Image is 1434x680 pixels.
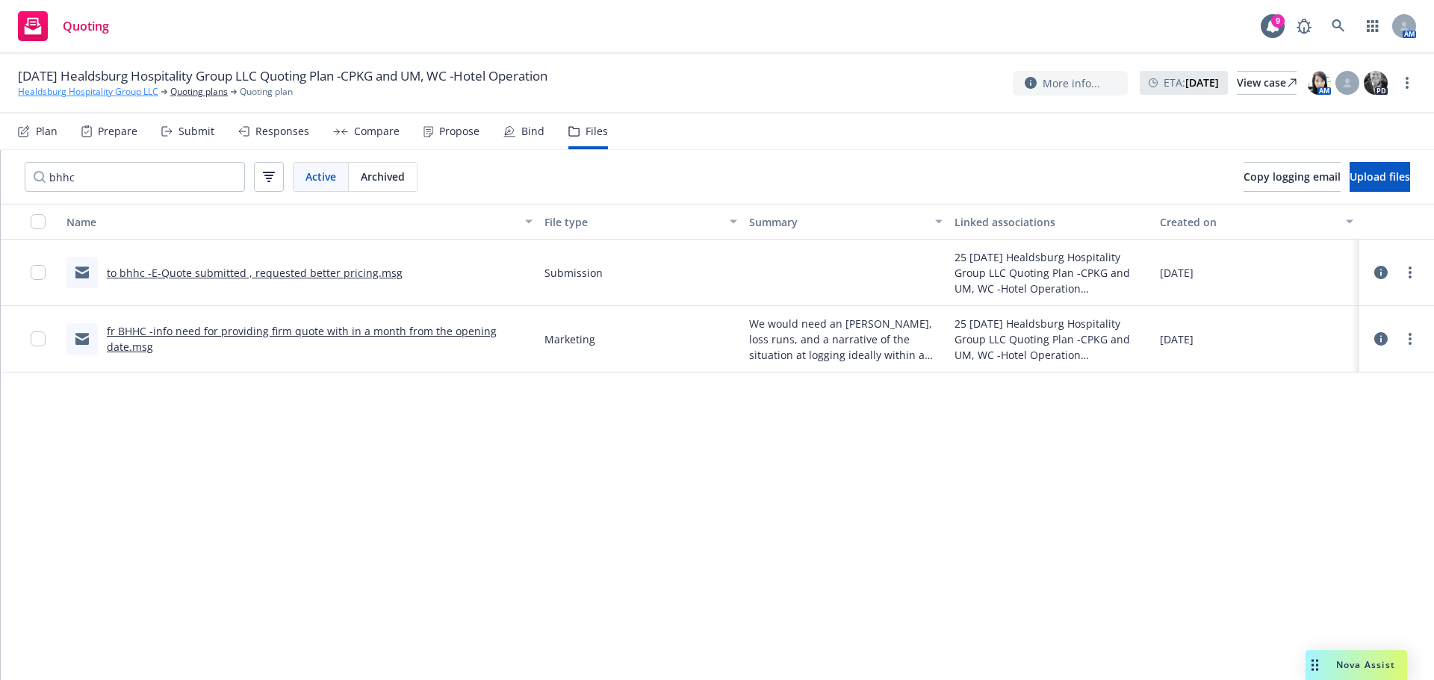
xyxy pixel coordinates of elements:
div: Submit [179,125,214,137]
span: [DATE] Healdsburg Hospitality Group LLC Quoting Plan -CPKG and UM, WC -Hotel Operation [18,67,547,85]
a: View case [1237,71,1297,95]
span: Marketing [544,331,595,347]
button: Created on [1154,204,1359,240]
a: more [1401,330,1419,348]
img: photo [1307,71,1331,95]
span: Submission [544,265,603,281]
span: Quoting plan [240,85,293,99]
img: photo [1364,71,1388,95]
button: File type [538,204,744,240]
span: [DATE] [1160,331,1194,347]
div: Created on [1160,214,1337,230]
a: Quoting [12,5,115,47]
div: 25 [DATE] Healdsburg Hospitality Group LLC Quoting Plan -CPKG and UM, WC -Hotel Operation [955,316,1148,363]
div: Files [586,125,608,137]
div: Drag to move [1306,650,1324,680]
span: Copy logging email [1244,169,1341,184]
a: Quoting plans [170,85,228,99]
span: Upload files [1350,169,1410,184]
button: Upload files [1350,162,1410,192]
button: Copy logging email [1244,162,1341,192]
input: Toggle Row Selected [31,331,46,346]
a: more [1398,74,1416,92]
button: Summary [743,204,949,240]
div: 25 [DATE] Healdsburg Hospitality Group LLC Quoting Plan -CPKG and UM, WC -Hotel Operation [955,249,1148,296]
a: Search [1323,11,1353,41]
button: Nova Assist [1306,650,1407,680]
div: Linked associations [955,214,1148,230]
button: Linked associations [949,204,1154,240]
input: Toggle Row Selected [31,265,46,280]
div: Prepare [98,125,137,137]
div: File type [544,214,721,230]
a: fr BHHC -info need for providing firm quote with in a month from the opening date.msg [107,324,497,354]
div: Name [66,214,516,230]
div: 9 [1271,14,1285,28]
a: to bhhc -E-Quote submitted , requested better pricing.msg [107,266,403,280]
div: Bind [521,125,544,137]
div: Compare [354,125,400,137]
span: We would need an [PERSON_NAME], loss runs, and a narrative of the situation at logging ideally wi... [749,316,943,363]
div: View case [1237,72,1297,94]
span: Archived [361,169,405,184]
span: Active [305,169,336,184]
input: Select all [31,214,46,229]
a: more [1401,263,1419,281]
div: Responses [255,125,309,137]
div: Summary [749,214,926,230]
a: Report a Bug [1289,11,1319,41]
span: [DATE] [1160,265,1194,281]
strong: [DATE] [1185,75,1219,90]
span: More info... [1043,75,1100,91]
span: ETA : [1164,75,1219,90]
button: More info... [1013,71,1128,96]
div: Plan [36,125,58,137]
div: Propose [439,125,479,137]
span: Quoting [63,20,109,32]
a: Healdsburg Hospitality Group LLC [18,85,158,99]
input: Search by keyword... [25,162,245,192]
button: Name [60,204,538,240]
a: Switch app [1358,11,1388,41]
span: Nova Assist [1336,658,1395,671]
